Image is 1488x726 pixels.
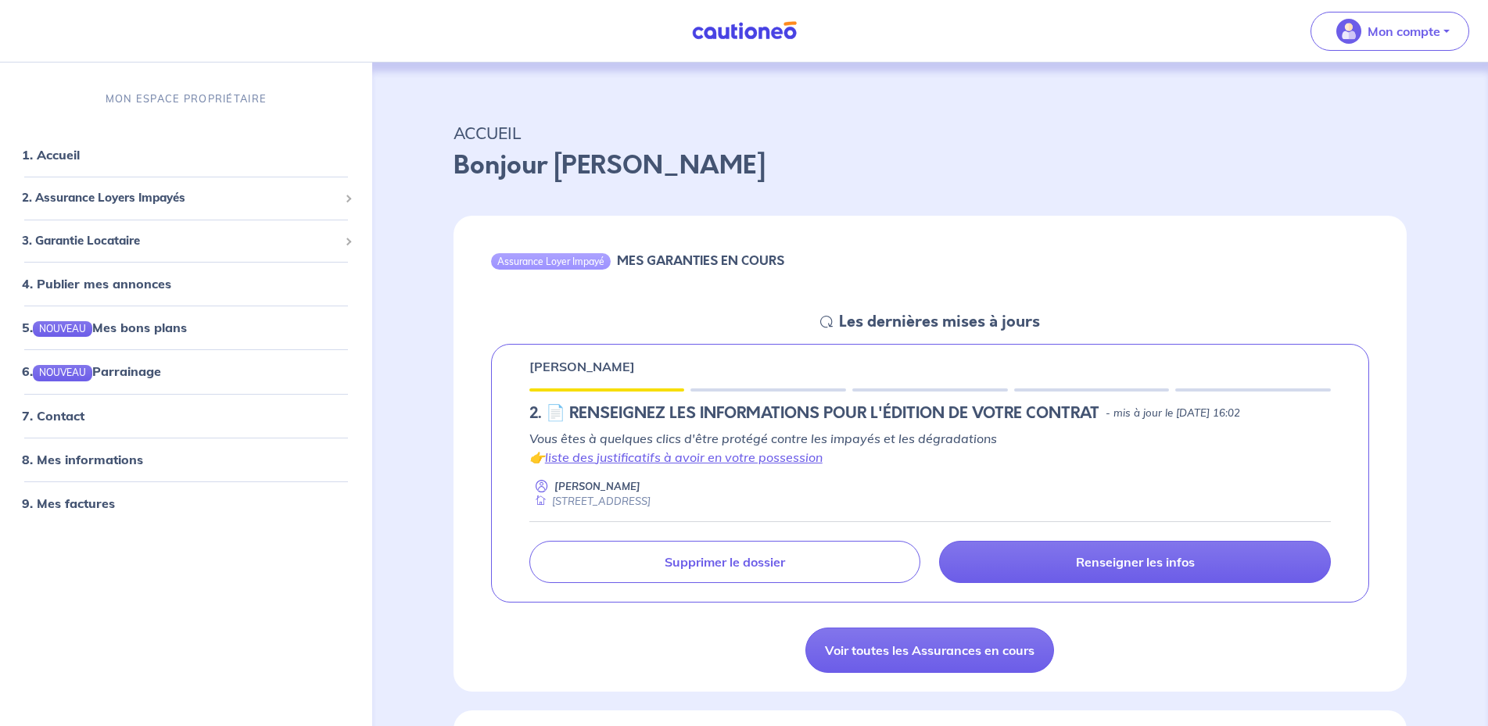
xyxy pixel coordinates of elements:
[22,276,171,291] a: 4. Publier mes annonces
[22,147,80,163] a: 1. Accueil
[686,21,803,41] img: Cautioneo
[1336,19,1361,44] img: illu_account_valid_menu.svg
[106,91,267,106] p: MON ESPACE PROPRIÉTAIRE
[6,139,366,170] div: 1. Accueil
[1106,406,1240,421] p: - mis à jour le [DATE] 16:02
[6,312,366,343] div: 5.NOUVEAUMes bons plans
[1311,12,1469,51] button: illu_account_valid_menu.svgMon compte
[22,451,143,467] a: 8. Mes informations
[22,189,339,207] span: 2. Assurance Loyers Impayés
[665,554,785,570] p: Supprimer le dossier
[529,541,921,583] a: Supprimer le dossier
[805,628,1054,673] a: Voir toutes les Assurances en cours
[529,494,651,509] div: [STREET_ADDRESS]
[6,487,366,518] div: 9. Mes factures
[6,399,366,431] div: 7. Contact
[6,268,366,299] div: 4. Publier mes annonces
[939,541,1331,583] a: Renseigner les infos
[454,147,1407,184] p: Bonjour [PERSON_NAME]
[839,313,1040,331] h5: Les dernières mises à jours
[554,479,640,494] p: [PERSON_NAME]
[6,226,366,256] div: 3. Garantie Locataire
[22,495,115,510] a: 9. Mes factures
[6,183,366,213] div: 2. Assurance Loyers Impayés
[6,356,366,387] div: 6.NOUVEAUParrainage
[22,407,84,423] a: 7. Contact
[22,320,187,335] a: 5.NOUVEAUMes bons plans
[454,119,1407,147] p: ACCUEIL
[529,404,1331,423] div: state: RENTER-PROFILE, Context: NEW,NO-CERTIFICATE,ALONE,LESSOR-DOCUMENTS
[22,232,339,250] span: 3. Garantie Locataire
[1368,22,1440,41] p: Mon compte
[491,253,611,269] div: Assurance Loyer Impayé
[529,357,635,376] p: [PERSON_NAME]
[529,429,1331,467] p: Vous êtes à quelques clics d'être protégé contre les impayés et les dégradations 👉
[529,404,1099,423] h5: 2. 📄 RENSEIGNEZ LES INFORMATIONS POUR L'ÉDITION DE VOTRE CONTRAT
[22,363,161,379] a: 6.NOUVEAUParrainage
[545,449,823,465] a: liste des justificatifs à avoir en votre possession
[617,253,784,268] h6: MES GARANTIES EN COURS
[1076,554,1195,570] p: Renseigner les infos
[6,443,366,474] div: 8. Mes informations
